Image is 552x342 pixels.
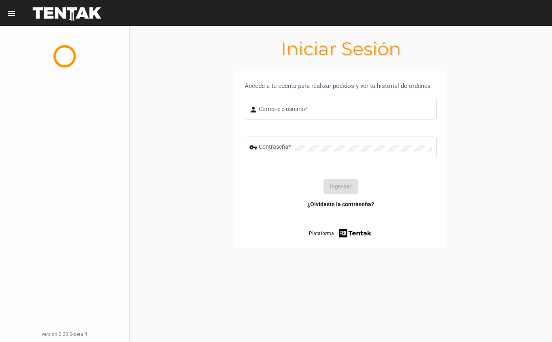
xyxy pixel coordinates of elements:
div: Accede a tu cuenta para realizar pedidos y ver tu historial de ordenes [245,81,437,91]
div: version 0.20.0-beta.4 [6,330,123,338]
span: Plataforma [309,229,334,237]
mat-icon: menu [6,9,16,18]
mat-icon: person [249,105,259,115]
button: Ingresar [324,179,358,194]
a: Plataforma [309,228,372,239]
img: tentak-firm.png [338,228,372,239]
a: ¿Olvidaste la contraseña? [307,200,374,208]
mat-icon: vpn_key [249,143,259,152]
h1: Iniciar Sesión [129,42,552,55]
